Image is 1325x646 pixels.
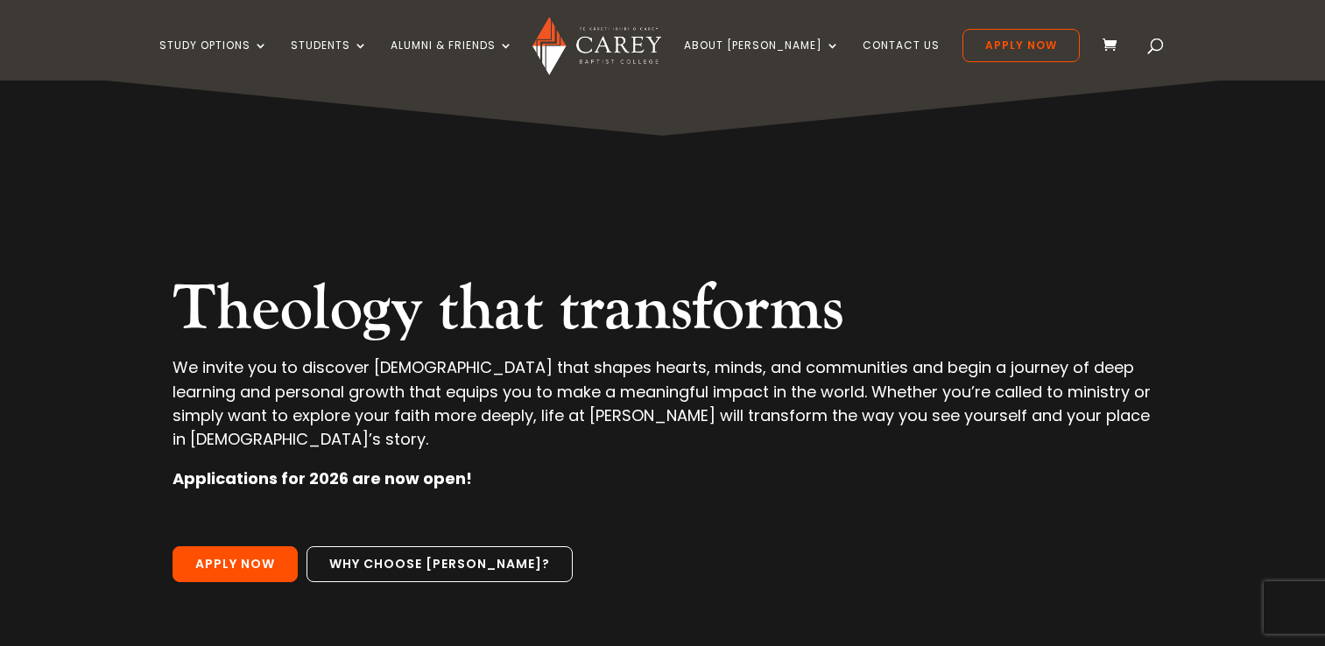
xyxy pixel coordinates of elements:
p: We invite you to discover [DEMOGRAPHIC_DATA] that shapes hearts, minds, and communities and begin... [173,355,1152,467]
img: Carey Baptist College [532,17,661,75]
strong: Applications for 2026 are now open! [173,467,472,489]
a: Apply Now [962,29,1080,62]
a: Contact Us [863,39,940,81]
a: Study Options [159,39,268,81]
a: Apply Now [173,546,298,583]
a: Why choose [PERSON_NAME]? [307,546,573,583]
a: Alumni & Friends [391,39,513,81]
h2: Theology that transforms [173,271,1152,355]
a: About [PERSON_NAME] [684,39,840,81]
a: Students [291,39,368,81]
